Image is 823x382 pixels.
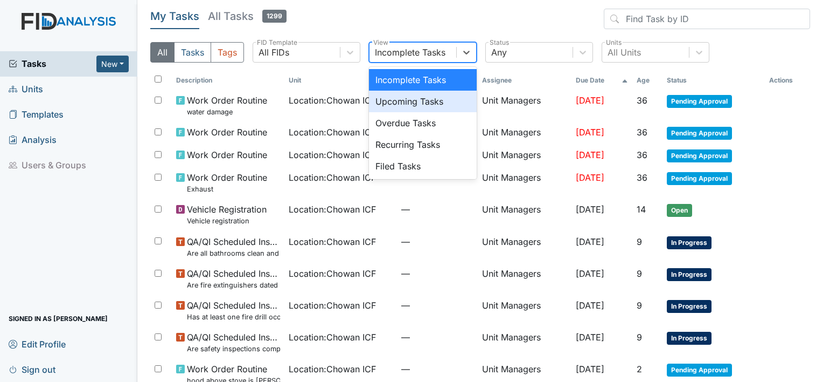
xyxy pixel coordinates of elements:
small: Vehicle registration [187,216,267,226]
span: 36 [637,127,647,138]
span: Edit Profile [9,336,66,352]
span: Pending Approval [667,364,732,377]
span: — [401,235,473,248]
a: Tasks [9,57,96,70]
span: 2 [637,364,642,374]
input: Find Task by ID [604,9,810,29]
span: 14 [637,204,646,215]
div: All FIDs [259,46,289,59]
span: Location : Chowan ICF [289,126,376,139]
span: Pending Approval [667,127,732,140]
h5: All Tasks [208,9,287,24]
th: Toggle SortBy [632,71,662,90]
span: Analysis [9,132,57,148]
span: [DATE] [576,204,604,215]
th: Toggle SortBy [172,71,284,90]
span: In Progress [667,236,712,249]
span: In Progress [667,332,712,345]
button: All [150,42,175,63]
span: Signed in as [PERSON_NAME] [9,310,108,327]
span: Location : Chowan ICF [289,235,376,248]
span: Pending Approval [667,172,732,185]
span: Units [9,81,43,98]
th: Toggle SortBy [284,71,397,90]
th: Toggle SortBy [662,71,765,90]
span: Work Order Routine [187,148,267,161]
span: 36 [637,172,647,183]
span: Location : Chowan ICF [289,331,376,344]
span: 36 [637,95,647,106]
span: In Progress [667,268,712,281]
div: Incomplete Tasks [375,46,445,59]
span: — [401,267,473,280]
span: 9 [637,268,642,279]
small: Are safety inspections completed monthly and minutes completed quarterly? [187,344,280,354]
div: Filed Tasks [369,155,477,177]
span: QA/QI Scheduled Inspection Are all bathrooms clean and in good repair? [187,235,280,258]
span: Location : Chowan ICF [289,363,376,376]
span: 1299 [262,10,287,23]
span: QA/QI Scheduled Inspection Has at least one fire drill occurred per shift per quarter? (Third shi... [187,299,280,322]
span: [DATE] [576,172,604,183]
span: Work Order Routine [187,126,267,139]
span: 9 [637,236,642,247]
td: Unit Managers [478,326,571,358]
span: — [401,299,473,312]
div: Type filter [150,42,244,63]
div: Upcoming Tasks [369,91,477,112]
span: — [401,363,473,376]
span: [DATE] [576,300,604,311]
span: [DATE] [576,149,604,160]
button: Tasks [174,42,211,63]
span: Pending Approval [667,149,732,162]
span: Work Order Routine water damage [187,94,267,117]
td: Unit Managers [478,90,571,121]
div: Overdue Tasks [369,112,477,134]
span: Location : Chowan ICF [289,267,376,280]
small: Exhaust [187,184,267,194]
span: Location : Chowan ICF [289,203,376,216]
td: Unit Managers [478,167,571,199]
span: [DATE] [576,95,604,106]
th: Actions [765,71,810,90]
div: Recurring Tasks [369,134,477,155]
td: Unit Managers [478,263,571,295]
td: Unit Managers [478,144,571,167]
th: Toggle SortBy [571,71,632,90]
span: [DATE] [576,268,604,279]
td: Unit Managers [478,121,571,144]
span: Location : Chowan ICF [289,148,376,161]
span: Work Order Routine Exhaust [187,171,267,194]
span: Pending Approval [667,95,732,108]
span: — [401,203,473,216]
div: All Units [608,46,641,59]
span: Vehicle Registration Vehicle registration [187,203,267,226]
td: Unit Managers [478,199,571,230]
span: [DATE] [576,236,604,247]
span: Location : Chowan ICF [289,299,376,312]
span: 9 [637,300,642,311]
span: Location : Chowan ICF [289,94,376,107]
button: New [96,56,129,72]
div: Incomplete Tasks [369,69,477,91]
span: Open [667,204,692,217]
small: Has at least one fire drill occurred per shift per quarter? (Third shift 2AM to 4AM August) [187,312,280,322]
div: Any [491,46,507,59]
span: In Progress [667,300,712,313]
span: Location : Chowan ICF [289,171,376,184]
span: QA/QI Scheduled Inspection Are fire extinguishers dated and initialed monthly and serviced annual... [187,267,280,290]
th: Assignee [478,71,571,90]
small: water damage [187,107,267,117]
span: 36 [637,149,647,160]
input: Toggle All Rows Selected [155,76,162,83]
span: — [401,331,473,344]
td: Unit Managers [478,231,571,263]
span: [DATE] [576,364,604,374]
span: 9 [637,332,642,343]
span: Sign out [9,361,55,378]
button: Tags [211,42,244,63]
span: [DATE] [576,127,604,138]
span: Templates [9,106,64,123]
small: Are all bathrooms clean and in good repair? [187,248,280,258]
